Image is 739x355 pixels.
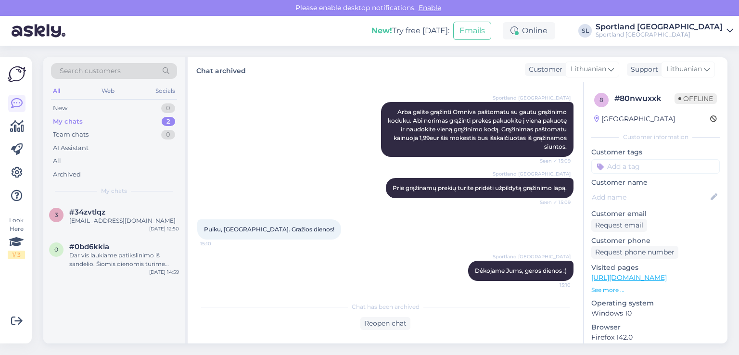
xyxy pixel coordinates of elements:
[591,177,720,188] p: Customer name
[53,143,89,153] div: AI Assistant
[675,93,717,104] span: Offline
[578,24,592,38] div: SL
[371,25,449,37] div: Try free [DATE]:
[535,199,571,206] span: Seen ✓ 15:09
[535,157,571,165] span: Seen ✓ 15:09
[200,240,236,247] span: 15:10
[162,117,175,127] div: 2
[8,251,25,259] div: 1 / 3
[591,133,720,141] div: Customer information
[503,22,555,39] div: Online
[352,303,420,311] span: Chat has been archived
[535,281,571,289] span: 15:10
[69,208,105,216] span: #34zvtlqz
[666,64,702,75] span: Lithuanian
[591,263,720,273] p: Visited pages
[614,93,675,104] div: # 80nwuxxk
[591,298,720,308] p: Operating system
[53,170,81,179] div: Archived
[100,85,116,97] div: Web
[591,209,720,219] p: Customer email
[591,159,720,174] input: Add a tag
[493,170,571,177] span: Sportland [GEOGRAPHIC_DATA]
[592,192,709,203] input: Add name
[627,64,658,75] div: Support
[53,156,61,166] div: All
[149,225,179,232] div: [DATE] 12:50
[51,85,62,97] div: All
[69,216,179,225] div: [EMAIL_ADDRESS][DOMAIN_NAME]
[149,268,179,276] div: [DATE] 14:59
[53,117,83,127] div: My chats
[475,267,567,274] span: Dėkojame Jums, geros dienos :)
[55,211,58,218] span: 3
[60,66,121,76] span: Search customers
[591,147,720,157] p: Customer tags
[599,96,603,103] span: 8
[591,273,667,282] a: [URL][DOMAIN_NAME]
[161,103,175,113] div: 0
[196,63,246,76] label: Chat archived
[571,64,606,75] span: Lithuanian
[591,332,720,342] p: Firefox 142.0
[8,65,26,83] img: Askly Logo
[453,22,491,40] button: Emails
[53,130,89,139] div: Team chats
[204,226,334,233] span: Puiku, [GEOGRAPHIC_DATA]. Gražios dienos!
[591,246,678,259] div: Request phone number
[596,31,723,38] div: Sportland [GEOGRAPHIC_DATA]
[493,253,571,260] span: Sportland [GEOGRAPHIC_DATA]
[416,3,444,12] span: Enable
[53,103,67,113] div: New
[591,322,720,332] p: Browser
[371,26,392,35] b: New!
[596,23,723,31] div: Sportland [GEOGRAPHIC_DATA]
[591,286,720,294] p: See more ...
[594,114,675,124] div: [GEOGRAPHIC_DATA]
[388,108,568,150] span: Arba galite grąžinti Omniva paštomatu su gautu grąžinimo koduku. Abi norimas grąžinti prekes paku...
[69,242,109,251] span: #0bd6kkia
[161,130,175,139] div: 0
[360,317,410,330] div: Reopen chat
[591,308,720,318] p: Windows 10
[69,251,179,268] div: Dar vis laukiame patikslinimo iš sandėlio. Šiomis dienomis turime didelį užsakymų srautą, atsipra...
[54,246,58,253] span: 0
[591,236,720,246] p: Customer phone
[596,23,733,38] a: Sportland [GEOGRAPHIC_DATA]Sportland [GEOGRAPHIC_DATA]
[591,219,647,232] div: Request email
[101,187,127,195] span: My chats
[493,94,571,101] span: Sportland [GEOGRAPHIC_DATA]
[8,216,25,259] div: Look Here
[525,64,562,75] div: Customer
[393,184,567,191] span: Prie grąžinamų prekių turite pridėti užpildytą grąžinimo lapą.
[153,85,177,97] div: Socials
